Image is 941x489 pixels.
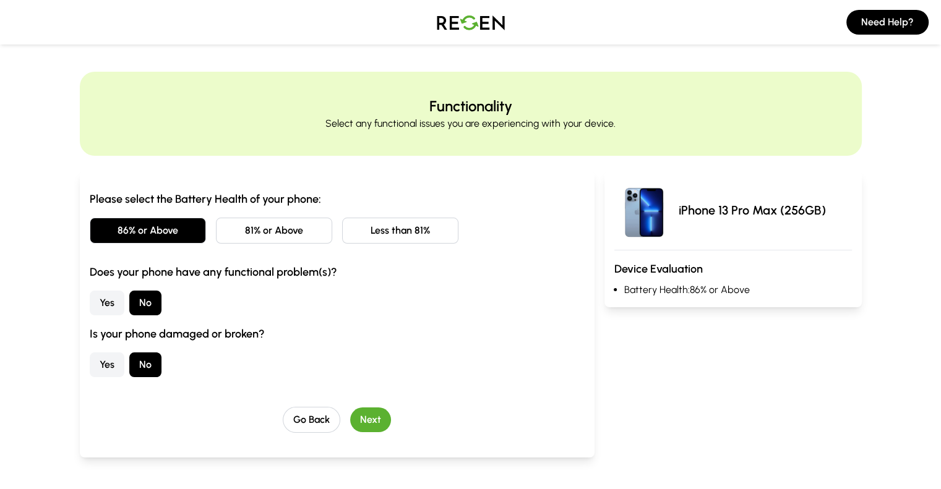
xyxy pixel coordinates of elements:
button: No [129,291,161,315]
li: Battery Health: 86% or Above [624,283,852,297]
button: No [129,352,161,377]
button: 81% or Above [216,218,332,244]
button: Go Back [283,407,340,433]
button: Yes [90,352,124,377]
h3: Please select the Battery Health of your phone: [90,190,585,208]
h3: Does your phone have any functional problem(s)? [90,263,585,281]
h3: Is your phone damaged or broken? [90,325,585,342]
img: iPhone 13 Pro Max [614,181,674,240]
h3: Device Evaluation [614,260,852,278]
p: iPhone 13 Pro Max (256GB) [679,202,826,219]
button: Next [350,407,391,432]
button: Yes [90,291,124,315]
button: 86% or Above [90,218,206,244]
h2: Functionality [429,96,512,116]
button: Less than 81% [342,218,458,244]
img: Logo [428,5,514,40]
button: Need Help? [846,10,929,35]
p: Select any functional issues you are experiencing with your device. [325,116,616,131]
